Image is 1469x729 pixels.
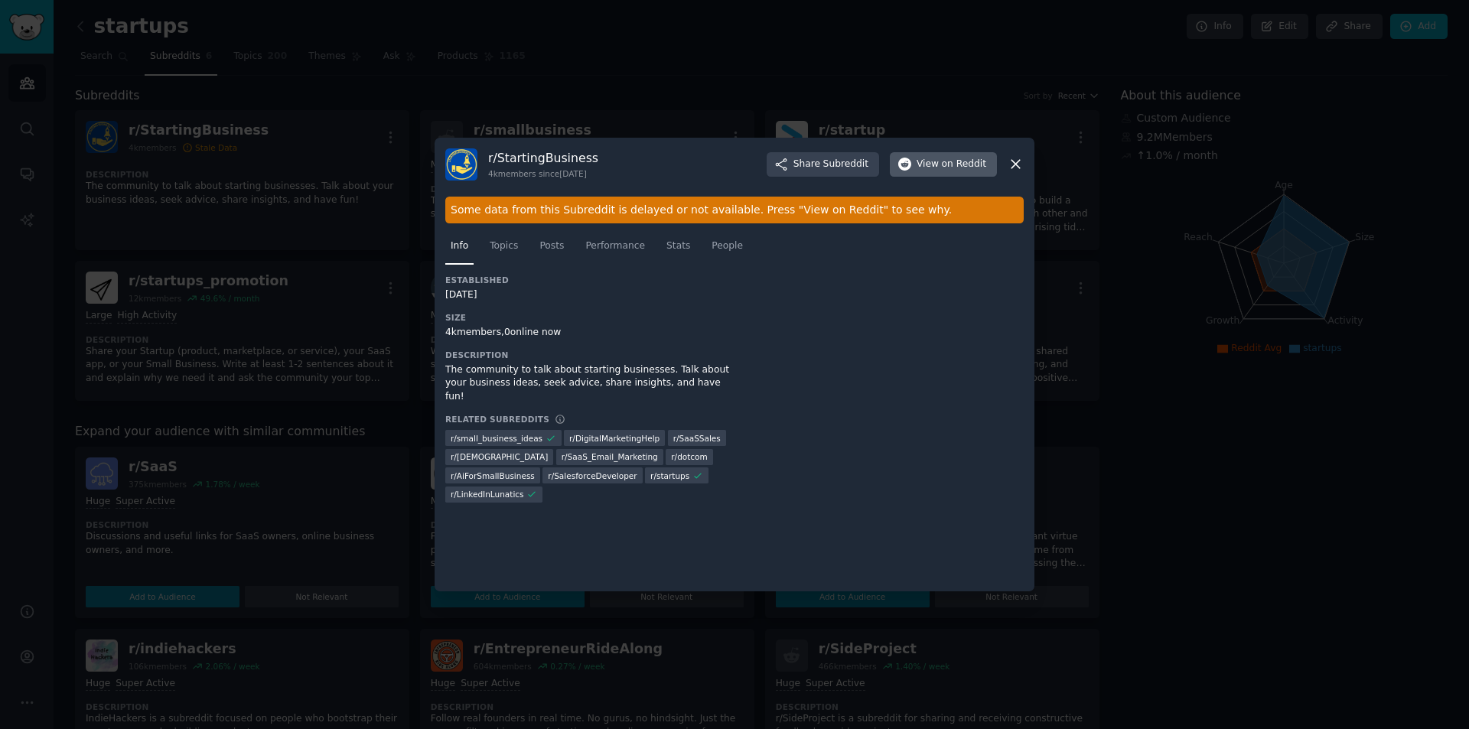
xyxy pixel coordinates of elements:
h3: Size [445,312,734,323]
span: r/ small_business_ideas [451,433,542,444]
div: 4k members, 0 online now [445,326,734,340]
h3: r/ StartingBusiness [488,150,598,166]
div: 4k members since [DATE] [488,168,598,179]
span: People [712,239,743,253]
a: Performance [580,234,650,265]
span: Performance [585,239,645,253]
button: ShareSubreddit [767,152,879,177]
img: StartingBusiness [445,148,477,181]
span: r/ dotcom [671,451,708,462]
span: Posts [539,239,564,253]
span: r/ DigitalMarketingHelp [569,433,660,444]
span: r/ SaaSSales [673,433,721,444]
a: Posts [534,234,569,265]
span: r/ SaaS_Email_Marketing [562,451,658,462]
a: People [706,234,748,265]
span: r/ [DEMOGRAPHIC_DATA] [451,451,548,462]
span: Info [451,239,468,253]
span: r/ startups [650,470,689,481]
span: Topics [490,239,518,253]
span: r/ AiForSmallBusiness [451,470,535,481]
span: Stats [666,239,690,253]
div: The community to talk about starting businesses. Talk about your business ideas, seek advice, sha... [445,363,734,404]
button: Viewon Reddit [890,152,997,177]
span: Subreddit [823,158,868,171]
h3: Established [445,275,734,285]
a: Info [445,234,474,265]
a: Topics [484,234,523,265]
span: r/ LinkedInLunatics [451,489,524,500]
div: Some data from this Subreddit is delayed or not available. Press "View on Reddit" to see why. [445,197,1024,223]
span: on Reddit [942,158,986,171]
h3: Related Subreddits [445,414,549,425]
span: Share [793,158,868,171]
div: [DATE] [445,288,734,302]
span: r/ SalesforceDeveloper [548,470,637,481]
a: Stats [661,234,695,265]
h3: Description [445,350,734,360]
span: View [917,158,986,171]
